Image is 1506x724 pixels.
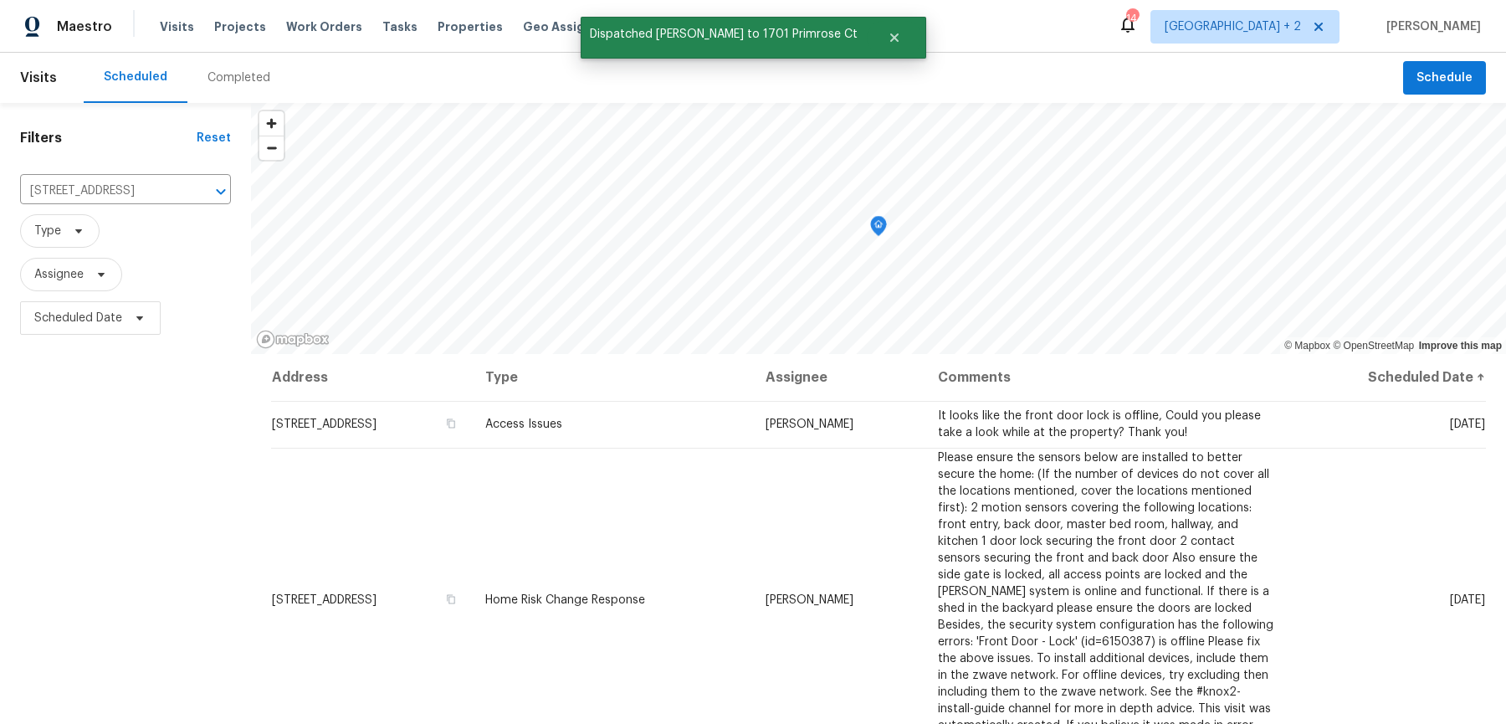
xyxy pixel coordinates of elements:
input: Search for an address... [20,178,184,204]
span: Access Issues [485,418,562,430]
button: Copy Address [443,416,458,431]
th: Address [271,354,472,401]
th: Scheduled Date ↑ [1288,354,1486,401]
span: Projects [214,18,266,35]
span: Tasks [382,21,417,33]
div: Map marker [870,216,887,242]
span: Visits [20,59,57,96]
a: Improve this map [1419,340,1502,352]
span: [DATE] [1450,594,1485,606]
a: Mapbox [1284,340,1330,352]
span: It looks like the front door lock is offline, Could you please take a look while at the property?... [938,410,1261,439]
span: Scheduled Date [34,310,122,326]
button: Schedule [1403,61,1486,95]
span: [PERSON_NAME] [1380,18,1481,35]
div: Scheduled [104,69,167,85]
span: [STREET_ADDRESS] [272,594,376,606]
div: Reset [197,130,231,146]
div: 144 [1126,10,1138,27]
button: Zoom in [259,111,284,136]
span: Properties [438,18,503,35]
a: Mapbox homepage [256,330,330,349]
th: Comments [925,354,1289,401]
th: Type [472,354,752,401]
div: Completed [207,69,270,86]
span: [STREET_ADDRESS] [272,418,376,430]
a: OpenStreetMap [1333,340,1414,352]
span: Assignee [34,266,84,283]
span: [GEOGRAPHIC_DATA] + 2 [1165,18,1301,35]
h1: Filters [20,130,197,146]
span: [DATE] [1450,418,1485,430]
span: [PERSON_NAME] [766,594,853,606]
button: Zoom out [259,136,284,160]
button: Copy Address [443,592,458,607]
canvas: Map [251,103,1506,354]
span: Work Orders [286,18,362,35]
span: Home Risk Change Response [485,594,645,606]
span: Visits [160,18,194,35]
span: Type [34,223,61,239]
button: Open [209,180,233,203]
span: Schedule [1416,68,1473,89]
button: Close [867,21,922,54]
span: Dispatched [PERSON_NAME] to 1701 Primrose Ct [581,17,867,52]
span: Maestro [57,18,112,35]
span: Geo Assignments [523,18,632,35]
